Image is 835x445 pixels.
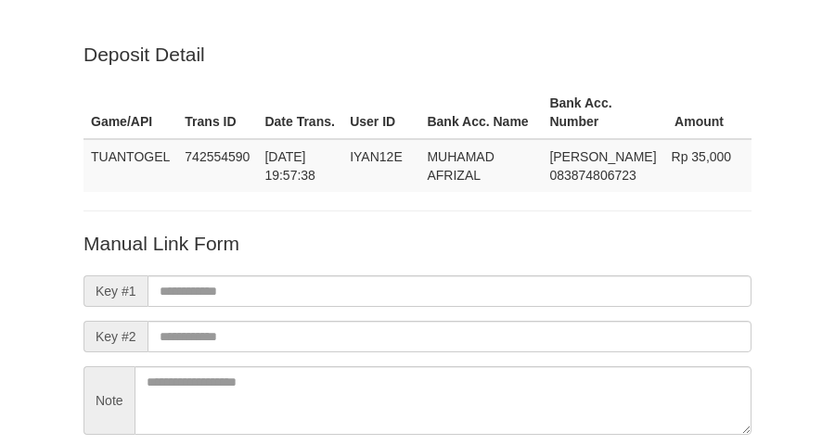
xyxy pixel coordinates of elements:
[342,86,419,139] th: User ID
[549,168,636,183] span: Copy 083874806723 to clipboard
[257,86,342,139] th: Date Trans.
[83,366,135,435] span: Note
[664,86,751,139] th: Amount
[83,86,177,139] th: Game/API
[83,41,751,68] p: Deposit Detail
[672,149,732,164] span: Rp 35,000
[83,275,148,307] span: Key #1
[427,149,494,183] span: MUHAMAD AFRIZAL
[83,230,751,257] p: Manual Link Form
[549,149,656,164] span: [PERSON_NAME]
[177,86,257,139] th: Trans ID
[83,139,177,192] td: TUANTOGEL
[264,149,315,183] span: [DATE] 19:57:38
[419,86,542,139] th: Bank Acc. Name
[177,139,257,192] td: 742554590
[350,149,403,164] span: IYAN12E
[83,321,148,352] span: Key #2
[542,86,663,139] th: Bank Acc. Number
